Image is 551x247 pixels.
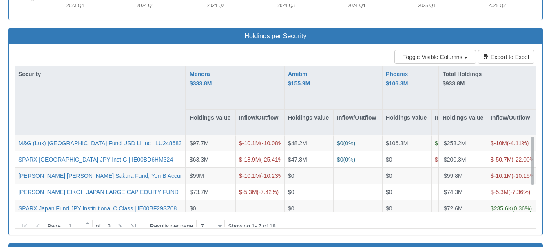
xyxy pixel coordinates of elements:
span: $0 [386,172,392,179]
button: SPARX [GEOGRAPHIC_DATA] JPY Inst G | IE00BD6HM324 [18,155,173,163]
span: $48.2M [288,140,307,146]
button: Export to Excel [478,50,534,64]
span: $-31.3M [435,156,456,162]
div: Phoenix [386,70,408,88]
span: $-5.3M [239,188,257,195]
span: $0 [386,188,392,195]
text: 2024-Q1 [137,3,154,8]
span: $0 [288,188,294,195]
span: $99M [190,172,204,179]
span: $155.9M [288,80,310,87]
span: ( 0.36 %) [491,205,532,211]
span: $235.6K [491,205,512,211]
div: 7 [197,222,204,230]
span: ( -22.00 %) [491,156,537,162]
div: Holdings Value [383,110,431,135]
span: $106.3M [386,80,408,87]
button: Phoenix $106.3M [386,70,408,88]
button: [PERSON_NAME] EIKOH JAPAN LARGE CAP EQUITY FUND | LU1013116519 [18,188,222,196]
button: SPARX Japan Fund JPY Institutional C Class | IE00BF29SZ08 [18,204,177,212]
div: Holdings Value [285,110,333,135]
div: Amitim [288,70,310,88]
div: Inflow/Outflow [236,110,284,135]
button: Toggle Visible Columns [394,50,476,64]
span: ( -10.08 %) [239,140,285,146]
div: Showing 1 - 7 of 18 [228,219,276,234]
span: ( -10.23 %) [239,172,285,179]
div: Menora [190,70,212,88]
text: 2024-Q3 [277,3,295,8]
div: Inflow/Outflow [487,110,536,135]
span: $0 [386,205,392,211]
span: $63.3M [190,156,209,162]
text: 2024-Q4 [348,3,365,8]
span: ( -7.42 %) [239,188,279,195]
span: $0 [337,140,343,146]
span: $0 [190,205,196,211]
div: of [17,219,228,234]
div: Holdings Value [186,110,235,135]
span: $333.8M [190,80,212,87]
span: $-10M [491,140,507,146]
span: ( -25.41 %) [239,156,285,162]
span: $74.3M [444,188,463,195]
text: 2023-Q4 [66,3,84,8]
span: $200.3M [444,156,466,162]
div: Total Holdings [443,70,532,88]
button: [PERSON_NAME] [PERSON_NAME] Sakura Fund, Yen B Accumulating Unhedged Share Class, | IE00BF1FZN69 [18,171,308,179]
span: $-10.1M [239,140,260,146]
span: Results per page [150,222,193,230]
span: ( 0 %) [337,156,355,162]
span: $73.7M [190,188,209,195]
span: $253.2M [444,140,466,146]
span: ( 0.06 %) [435,140,468,146]
span: ( -4.11 %) [491,140,529,146]
span: $0 [386,156,392,162]
span: $99.8M [444,172,463,179]
span: $-5.3M [491,188,509,195]
span: $-18.9M [239,156,260,162]
div: Holdings Value [439,110,487,135]
text: 2025-Q1 [418,3,436,8]
div: Inflow/Outflow [334,110,382,135]
span: $106.3M [386,140,408,146]
text: 2025-Q2 [488,3,506,8]
text: 2024-Q2 [207,3,225,8]
span: $933.8M [443,80,465,87]
span: ( 0 %) [337,140,355,146]
span: $59K [435,140,448,146]
button: M&G (Lux) [GEOGRAPHIC_DATA] Fund USD LI Inc | LU2486835627 [18,139,195,147]
span: $-50.7M [491,156,511,162]
span: ( -7.36 %) [491,188,530,195]
span: ( -100.00 %) [435,156,484,162]
span: $-10.1M [491,172,511,179]
button: Amitim $155.9M [288,70,310,88]
span: $72.6M [444,205,463,211]
span: $47.8M [288,156,307,162]
span: 3 [100,222,111,230]
span: ( -10.15 %) [491,172,537,179]
span: $97.7M [190,140,209,146]
span: $0 [288,205,294,211]
h3: Holdings per Security [15,33,536,40]
div: Security [15,66,185,82]
span: $0 [288,172,294,179]
button: Menora $333.8M [190,70,212,88]
span: Page [47,222,61,230]
span: $0 [337,156,343,162]
span: $-10.1M [239,172,260,179]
